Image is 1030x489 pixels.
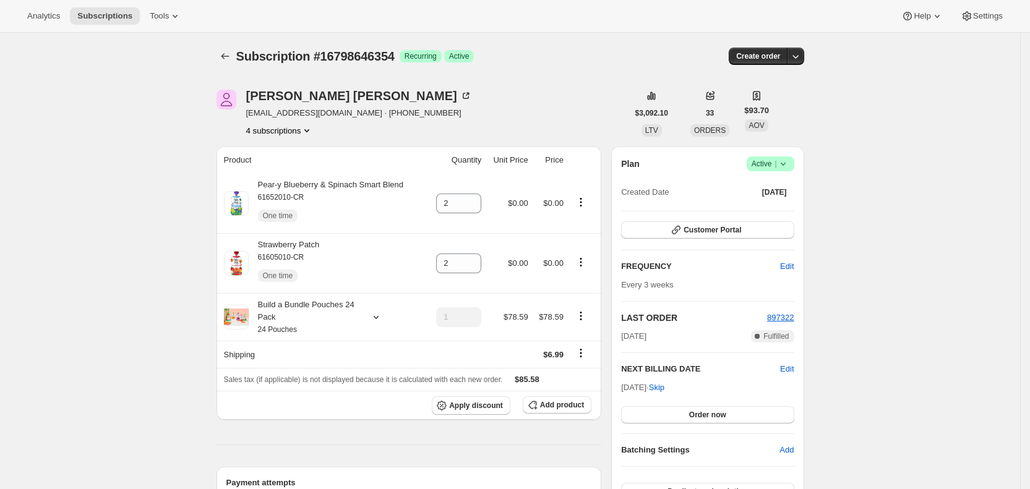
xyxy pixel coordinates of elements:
span: Subscriptions [77,11,132,21]
span: Created Date [621,186,669,198]
span: Active [449,51,470,61]
span: $0.00 [543,198,564,208]
span: [DATE] · [621,383,664,392]
button: Shipping actions [571,346,591,360]
span: One time [263,271,293,281]
span: $78.59 [539,312,564,321]
button: Product actions [571,255,591,269]
span: $0.00 [543,258,564,268]
small: 61652010-CR [258,193,304,202]
th: Quantity [427,147,485,174]
span: Add product [540,400,584,410]
h2: NEXT BILLING DATE [621,363,780,375]
span: LTV [645,126,658,135]
button: Tools [142,7,189,25]
div: Build a Bundle Pouches 24 Pack [249,299,360,336]
iframe: Intercom live chat [988,435,1018,464]
span: [EMAIL_ADDRESS][DOMAIN_NAME] · [PHONE_NUMBER] [246,107,472,119]
span: Adrien Darby [217,90,236,109]
span: Analytics [27,11,60,21]
span: Order now [689,410,726,420]
button: Customer Portal [621,221,794,239]
button: 897322 [767,312,794,324]
div: Pear-y Blueberry & Spinach Smart Blend [249,179,404,228]
button: Apply discount [432,396,510,415]
h2: Payment attempts [226,477,592,489]
span: Active [752,158,789,170]
button: Subscriptions [70,7,140,25]
span: Add [779,444,794,456]
button: Edit [773,257,801,276]
div: [PERSON_NAME] [PERSON_NAME] [246,90,472,102]
span: $85.58 [515,375,539,384]
img: product img [224,191,249,216]
small: 61605010-CR [258,253,304,262]
span: $6.99 [543,350,564,359]
button: Analytics [20,7,67,25]
button: Skip [642,378,672,398]
span: Customer Portal [684,225,741,235]
a: 897322 [767,313,794,322]
button: Product actions [571,309,591,323]
th: Unit Price [485,147,532,174]
span: Subscription #16798646354 [236,49,395,63]
button: Product actions [571,195,591,209]
span: AOV [749,121,764,130]
button: 33 [698,104,721,122]
th: Product [217,147,427,174]
h2: FREQUENCY [621,260,780,273]
span: $78.59 [504,312,528,321]
button: Subscriptions [217,48,234,65]
span: Every 3 weeks [621,280,674,289]
button: Settings [953,7,1010,25]
span: Help [914,11,930,21]
small: 24 Pouches [258,325,297,334]
button: Add product [523,396,591,414]
span: $93.70 [744,104,769,117]
span: 33 [706,108,714,118]
button: [DATE] [755,184,794,201]
th: Shipping [217,341,427,368]
span: Tools [150,11,169,21]
span: Skip [649,381,664,394]
span: $3,092.10 [635,108,668,118]
span: Edit [780,260,794,273]
h2: Plan [621,158,640,170]
span: [DATE] [762,187,787,197]
span: Settings [973,11,1003,21]
span: Create order [736,51,780,61]
span: Fulfilled [763,331,789,341]
button: Edit [780,363,794,375]
span: One time [263,211,293,221]
button: Add [772,440,801,460]
button: $3,092.10 [628,104,676,122]
button: Create order [729,48,788,65]
button: Product actions [246,124,314,137]
img: product img [224,251,249,276]
span: ORDERS [694,126,726,135]
button: Help [894,7,950,25]
h6: Batching Settings [621,444,779,456]
span: [DATE] [621,330,646,342]
span: Recurring [405,51,437,61]
div: Strawberry Patch [249,239,320,288]
span: $0.00 [508,198,528,208]
h2: LAST ORDER [621,312,767,324]
span: Sales tax (if applicable) is not displayed because it is calculated with each new order. [224,375,503,384]
th: Price [532,147,567,174]
span: $0.00 [508,258,528,268]
span: Apply discount [449,401,503,410]
span: | [775,159,776,169]
button: Order now [621,406,794,423]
